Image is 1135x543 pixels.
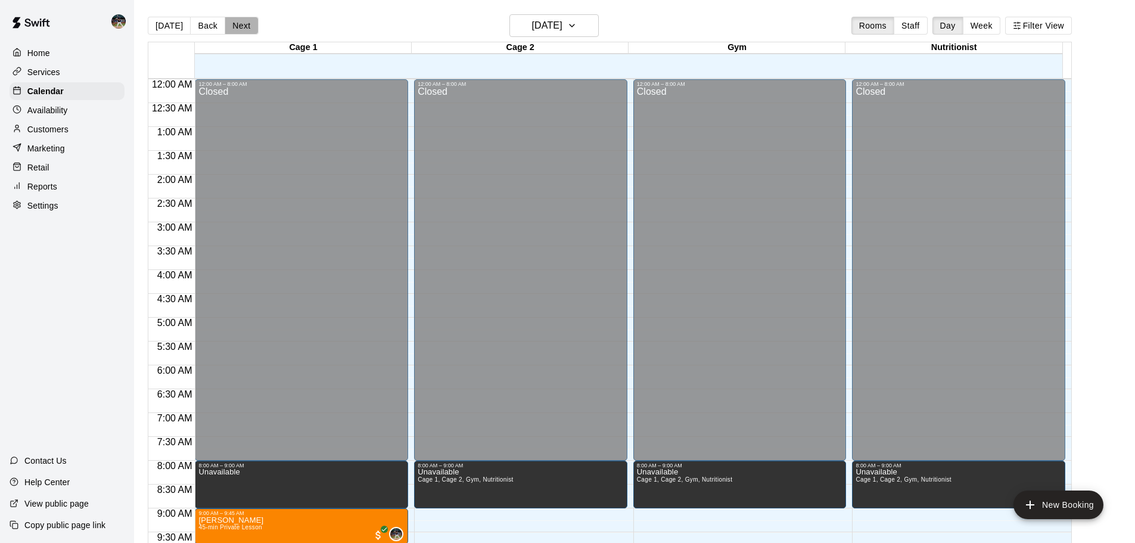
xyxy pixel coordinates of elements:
[389,527,403,541] div: Nolan Gilbert
[1013,491,1103,519] button: add
[894,17,928,35] button: Staff
[532,17,562,34] h6: [DATE]
[154,342,195,352] span: 5:30 AM
[637,463,843,468] div: 8:00 AM – 9:00 AM
[198,510,405,516] div: 9:00 AM – 9:45 AM
[418,87,624,465] div: Closed
[414,79,627,461] div: 12:00 AM – 8:00 AM: Closed
[190,17,225,35] button: Back
[637,81,843,87] div: 12:00 AM – 8:00 AM
[414,461,627,508] div: 8:00 AM – 9:00 AM: Unavailable
[418,476,514,483] span: Cage 1, Cage 2, Gym, Nutritionist
[633,79,847,461] div: 12:00 AM – 8:00 AM: Closed
[148,17,191,35] button: [DATE]
[27,200,58,212] p: Settings
[27,85,64,97] p: Calendar
[154,318,195,328] span: 5:00 AM
[154,222,195,232] span: 3:00 AM
[390,528,402,540] img: Nolan Gilbert
[10,82,125,100] a: Calendar
[24,476,70,488] p: Help Center
[198,81,405,87] div: 12:00 AM – 8:00 AM
[225,17,258,35] button: Next
[856,87,1062,465] div: Closed
[394,527,403,541] span: Nolan Gilbert
[195,461,408,508] div: 8:00 AM – 9:00 AM: Unavailable
[852,79,1065,461] div: 12:00 AM – 8:00 AM: Closed
[198,524,262,530] span: 45-min Private Lesson
[149,103,195,113] span: 12:30 AM
[963,17,1000,35] button: Week
[154,532,195,542] span: 9:30 AM
[24,455,67,467] p: Contact Us
[195,79,408,461] div: 12:00 AM – 8:00 AM: Closed
[10,120,125,138] a: Customers
[10,159,125,176] a: Retail
[372,529,384,541] span: All customers have paid
[198,463,405,468] div: 8:00 AM – 9:00 AM
[10,197,125,215] a: Settings
[111,14,126,29] img: Nolan Gilbert
[27,104,68,116] p: Availability
[198,87,405,465] div: Closed
[851,17,894,35] button: Rooms
[10,63,125,81] a: Services
[10,178,125,196] a: Reports
[27,181,57,193] p: Reports
[932,17,963,35] button: Day
[412,42,629,54] div: Cage 2
[154,198,195,209] span: 2:30 AM
[856,463,1062,468] div: 8:00 AM – 9:00 AM
[1005,17,1072,35] button: Filter View
[154,365,195,376] span: 6:00 AM
[27,142,65,154] p: Marketing
[27,47,50,59] p: Home
[27,66,60,78] p: Services
[10,44,125,62] a: Home
[10,139,125,157] a: Marketing
[149,79,195,89] span: 12:00 AM
[27,162,49,173] p: Retail
[637,476,733,483] span: Cage 1, Cage 2, Gym, Nutritionist
[154,437,195,447] span: 7:30 AM
[24,498,89,510] p: View public page
[509,14,599,37] button: [DATE]
[154,270,195,280] span: 4:00 AM
[418,81,624,87] div: 12:00 AM – 8:00 AM
[154,389,195,399] span: 6:30 AM
[154,151,195,161] span: 1:30 AM
[633,461,847,508] div: 8:00 AM – 9:00 AM: Unavailable
[154,246,195,256] span: 3:30 AM
[154,294,195,304] span: 4:30 AM
[24,519,105,531] p: Copy public page link
[154,127,195,137] span: 1:00 AM
[10,101,125,119] a: Availability
[27,123,69,135] p: Customers
[154,413,195,423] span: 7:00 AM
[154,461,195,471] span: 8:00 AM
[856,476,951,483] span: Cage 1, Cage 2, Gym, Nutritionist
[195,42,412,54] div: Cage 1
[154,175,195,185] span: 2:00 AM
[629,42,845,54] div: Gym
[845,42,1062,54] div: Nutritionist
[637,87,843,465] div: Closed
[852,461,1065,508] div: 8:00 AM – 9:00 AM: Unavailable
[154,485,195,495] span: 8:30 AM
[154,508,195,519] span: 9:00 AM
[418,463,624,468] div: 8:00 AM – 9:00 AM
[109,10,134,33] div: Nolan Gilbert
[856,81,1062,87] div: 12:00 AM – 8:00 AM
